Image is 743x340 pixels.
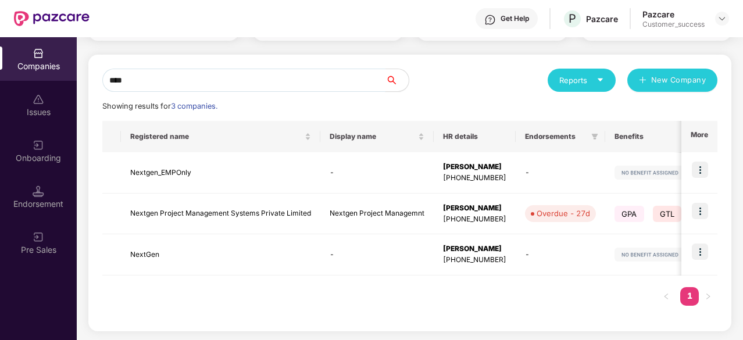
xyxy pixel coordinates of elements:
li: 1 [680,287,699,306]
th: More [681,121,717,152]
span: right [705,293,712,300]
div: [PERSON_NAME] [443,162,506,173]
div: [PHONE_NUMBER] [443,255,506,266]
span: filter [591,133,598,140]
div: Customer_success [642,20,705,29]
td: Nextgen Project Managemnt [320,194,434,235]
button: right [699,287,717,306]
img: svg+xml;base64,PHN2ZyB3aWR0aD0iMjAiIGhlaWdodD0iMjAiIHZpZXdCb3g9IjAgMCAyMCAyMCIgZmlsbD0ibm9uZSIgeG... [33,139,44,151]
td: Nextgen_EMPOnly [121,152,320,194]
img: svg+xml;base64,PHN2ZyBpZD0iRHJvcGRvd24tMzJ4MzIiIHhtbG5zPSJodHRwOi8vd3d3LnczLm9yZy8yMDAwL3N2ZyIgd2... [717,14,727,23]
img: New Pazcare Logo [14,11,90,26]
span: filter [589,130,601,144]
span: New Company [651,74,706,86]
div: [PERSON_NAME] [443,244,506,255]
span: GTL [653,206,682,222]
img: svg+xml;base64,PHN2ZyB3aWR0aD0iMjAiIGhlaWdodD0iMjAiIHZpZXdCb3g9IjAgMCAyMCAyMCIgZmlsbD0ibm9uZSIgeG... [33,231,44,243]
img: svg+xml;base64,PHN2ZyBpZD0iQ29tcGFuaWVzIiB4bWxucz0iaHR0cDovL3d3dy53My5vcmcvMjAwMC9zdmciIHdpZHRoPS... [33,48,44,59]
img: icon [692,244,708,260]
span: plus [639,76,646,85]
span: P [569,12,576,26]
td: - [516,152,605,194]
span: Registered name [130,132,302,141]
img: svg+xml;base64,PHN2ZyBpZD0iSXNzdWVzX2Rpc2FibGVkIiB4bWxucz0iaHR0cDovL3d3dy53My5vcmcvMjAwMC9zdmciIH... [33,94,44,105]
img: icon [692,162,708,178]
span: left [663,293,670,300]
div: Get Help [501,14,529,23]
span: Endorsements [525,132,587,141]
th: Registered name [121,121,320,152]
img: svg+xml;base64,PHN2ZyB3aWR0aD0iMTQuNSIgaGVpZ2h0PSIxNC41IiB2aWV3Qm94PSIwIDAgMTYgMTYiIGZpbGw9Im5vbm... [33,185,44,197]
div: [PHONE_NUMBER] [443,173,506,184]
div: Pazcare [586,13,618,24]
button: plusNew Company [627,69,717,92]
td: - [516,234,605,275]
button: search [385,69,409,92]
div: Overdue - 27d [537,207,590,219]
td: - [320,234,434,275]
img: icon [692,203,708,219]
th: HR details [434,121,516,152]
li: Next Page [699,287,717,306]
div: [PHONE_NUMBER] [443,214,506,225]
span: caret-down [596,76,604,84]
img: svg+xml;base64,PHN2ZyBpZD0iSGVscC0zMngzMiIgeG1sbnM9Imh0dHA6Ly93d3cudzMub3JnLzIwMDAvc3ZnIiB3aWR0aD... [484,14,496,26]
li: Previous Page [657,287,676,306]
div: [PERSON_NAME] [443,203,506,214]
span: GPA [615,206,644,222]
td: Nextgen Project Management Systems Private Limited [121,194,320,235]
td: NextGen [121,234,320,275]
th: Display name [320,121,434,152]
div: Pazcare [642,9,705,20]
th: Benefits [605,121,705,152]
span: 3 companies. [171,102,217,110]
img: svg+xml;base64,PHN2ZyB4bWxucz0iaHR0cDovL3d3dy53My5vcmcvMjAwMC9zdmciIHdpZHRoPSIxMjIiIGhlaWdodD0iMj... [615,166,685,180]
img: svg+xml;base64,PHN2ZyB4bWxucz0iaHR0cDovL3d3dy53My5vcmcvMjAwMC9zdmciIHdpZHRoPSIxMjIiIGhlaWdodD0iMj... [615,248,685,262]
a: 1 [680,287,699,305]
button: left [657,287,676,306]
td: - [320,152,434,194]
span: Showing results for [102,102,217,110]
span: Display name [330,132,416,141]
span: search [385,76,409,85]
div: Reports [559,74,604,86]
